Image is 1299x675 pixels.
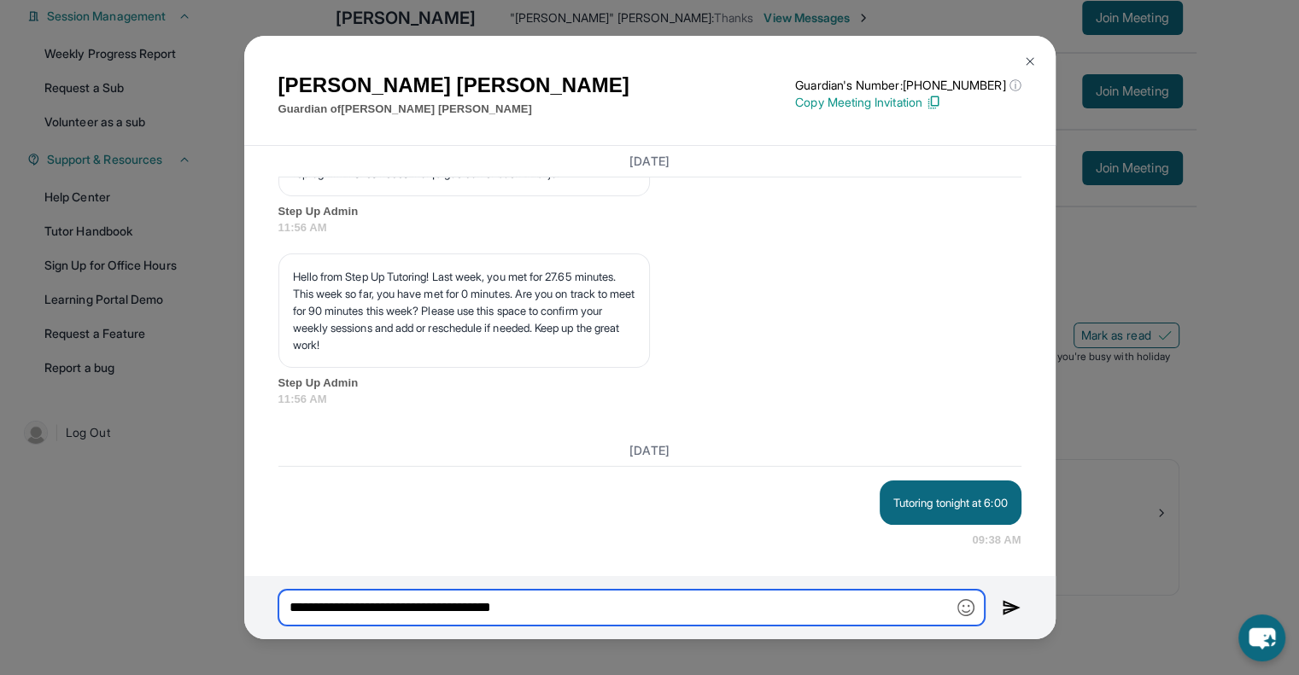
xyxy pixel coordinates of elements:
span: 11:56 AM [278,219,1021,236]
p: Copy Meeting Invitation [795,94,1021,111]
h1: [PERSON_NAME] [PERSON_NAME] [278,70,629,101]
h3: [DATE] [278,153,1021,170]
h3: [DATE] [278,442,1021,459]
button: chat-button [1238,614,1285,661]
p: Tutoring tonight at 6:00 [893,494,1008,511]
span: Step Up Admin [278,203,1021,220]
img: Close Icon [1023,55,1037,68]
img: Send icon [1002,597,1021,618]
p: Guardian of [PERSON_NAME] [PERSON_NAME] [278,101,629,118]
img: Emoji [957,599,974,616]
img: Copy Icon [926,95,941,110]
span: Step Up Admin [278,375,1021,392]
span: 11:56 AM [278,391,1021,408]
p: Guardian's Number: [PHONE_NUMBER] [795,77,1021,94]
p: Hello from Step Up Tutoring! Last week, you met for 27.65 minutes. This week so far, you have met... [293,268,635,353]
span: ⓘ [1009,77,1021,94]
span: 09:38 AM [972,532,1021,549]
